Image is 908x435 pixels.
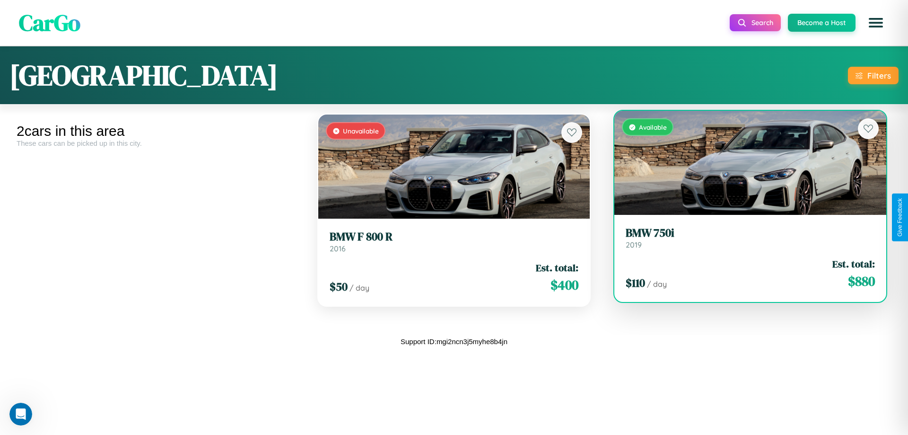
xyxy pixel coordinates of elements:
div: 2 cars in this area [17,123,299,139]
span: $ 880 [848,272,875,291]
h1: [GEOGRAPHIC_DATA] [9,56,278,95]
span: $ 50 [330,279,348,294]
span: $ 110 [626,275,645,291]
a: BMW 750i2019 [626,226,875,249]
div: These cars can be picked up in this city. [17,139,299,147]
div: Give Feedback [897,198,903,237]
span: / day [647,279,667,289]
div: Filters [867,71,891,80]
h3: BMW 750i [626,226,875,240]
span: Available [639,123,667,131]
iframe: Intercom live chat [9,403,32,426]
h3: BMW F 800 R [330,230,579,244]
button: Open menu [863,9,889,36]
span: Unavailable [343,127,379,135]
span: Est. total: [832,257,875,271]
button: Become a Host [788,14,856,32]
span: / day [349,283,369,293]
span: 2019 [626,240,642,249]
span: Est. total: [536,261,578,275]
span: $ 400 [550,275,578,294]
a: BMW F 800 R2016 [330,230,579,253]
button: Search [730,14,781,31]
p: Support ID: mgi2ncn3j5myhe8b4jn [401,335,507,348]
span: 2016 [330,244,346,253]
span: Search [751,18,773,27]
button: Filters [848,67,899,84]
span: CarGo [19,7,80,38]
